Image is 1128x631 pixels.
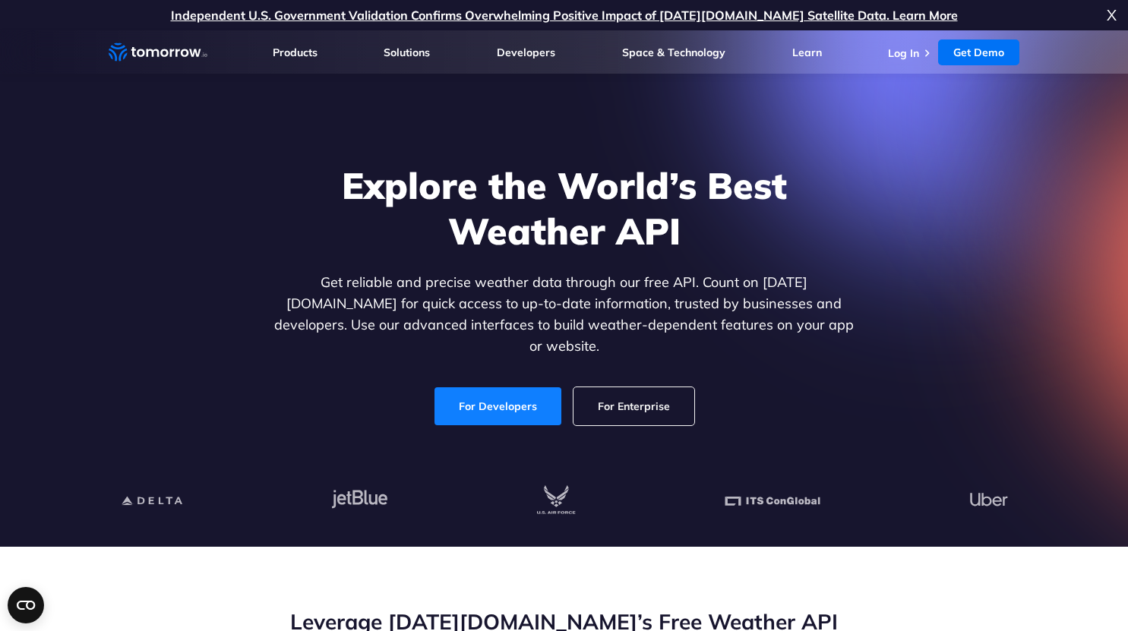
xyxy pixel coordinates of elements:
a: Solutions [384,46,430,59]
a: Products [273,46,318,59]
h1: Explore the World’s Best Weather API [271,162,858,254]
a: Learn [792,46,822,59]
a: Get Demo [938,39,1019,65]
a: Home link [109,41,207,64]
a: Space & Technology [622,46,725,59]
button: Open CMP widget [8,587,44,623]
p: Get reliable and precise weather data through our free API. Count on [DATE][DOMAIN_NAME] for quic... [271,272,858,357]
a: For Enterprise [573,387,694,425]
a: Developers [497,46,555,59]
a: For Developers [434,387,561,425]
a: Log In [888,46,919,60]
a: Independent U.S. Government Validation Confirms Overwhelming Positive Impact of [DATE][DOMAIN_NAM... [171,8,958,23]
